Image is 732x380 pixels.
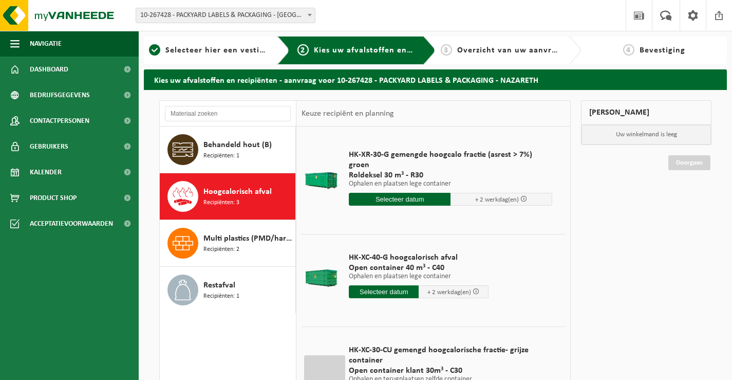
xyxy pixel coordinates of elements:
p: Ophalen en plaatsen lege container [349,180,552,188]
span: Open container klant 30m³ - C30 [349,366,552,376]
span: Recipiënten: 1 [203,151,239,161]
span: 4 [623,44,634,56]
span: 3 [441,44,452,56]
span: Multi plastics (PMD/harde kunststoffen/spanbanden/EPS/folie naturel/folie gemengd) [203,232,293,245]
span: Restafval [203,279,235,292]
span: + 2 werkdag(en) [475,196,519,203]
input: Selecteer datum [349,285,419,298]
div: [PERSON_NAME] [581,100,711,125]
input: Selecteer datum [349,193,451,206]
button: Hoogcalorisch afval Recipiënten: 3 [160,173,296,220]
span: HK-XC-40-G hoogcalorisch afval [349,252,489,263]
span: 10-267428 - PACKYARD LABELS & PACKAGING - NAZARETH [136,8,315,23]
span: Overzicht van uw aanvraag [457,46,566,55]
span: Acceptatievoorwaarden [30,211,113,237]
button: Behandeld hout (B) Recipiënten: 1 [160,126,296,173]
span: Recipiënten: 1 [203,292,239,301]
span: Bedrijfsgegevens [30,82,90,108]
span: Bevestiging [640,46,685,55]
button: Multi plastics (PMD/harde kunststoffen/spanbanden/EPS/folie naturel/folie gemengd) Recipiënten: 2 [160,220,296,267]
a: 1Selecteer hier een vestiging [149,44,269,57]
p: Ophalen en plaatsen lege container [349,273,489,280]
span: Recipiënten: 3 [203,198,239,208]
h2: Kies uw afvalstoffen en recipiënten - aanvraag voor 10-267428 - PACKYARD LABELS & PACKAGING - NAZ... [144,69,727,89]
p: Uw winkelmand is leeg [581,125,711,144]
span: Kies uw afvalstoffen en recipiënten [314,46,455,55]
span: Dashboard [30,57,68,82]
span: HK-XR-30-G gemengde hoogcalo fractie (asrest > 7%) groen [349,150,552,170]
span: Hoogcalorisch afval [203,186,272,198]
span: 2 [297,44,309,56]
span: 1 [149,44,160,56]
span: Recipiënten: 2 [203,245,239,255]
span: Gebruikers [30,134,68,159]
span: Roldeksel 30 m³ - R30 [349,170,552,180]
span: HK-XC-30-CU gemengd hoogcalorische fractie- grijze container [349,345,552,366]
div: Keuze recipiënt en planning [296,101,399,126]
span: Navigatie [30,31,62,57]
button: Restafval Recipiënten: 1 [160,267,296,313]
span: Contactpersonen [30,108,89,134]
span: Open container 40 m³ - C40 [349,263,489,273]
span: Behandeld hout (B) [203,139,272,151]
span: Kalender [30,159,62,185]
input: Materiaal zoeken [165,106,291,121]
span: + 2 werkdag(en) [427,289,471,296]
a: Doorgaan [668,155,710,170]
span: Product Shop [30,185,77,211]
span: Selecteer hier een vestiging [165,46,276,55]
